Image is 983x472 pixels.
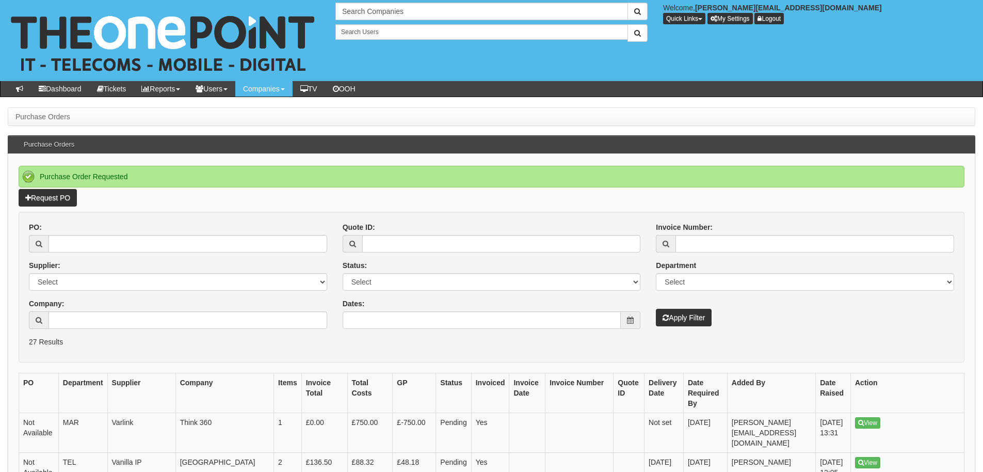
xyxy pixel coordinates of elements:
th: Items [274,373,302,413]
a: My Settings [707,13,753,24]
th: Invoice Date [509,373,545,413]
th: Invoice Total [301,373,347,413]
label: Quote ID: [343,222,375,232]
p: 27 Results [29,337,954,347]
label: Department [656,260,696,271]
td: Think 360 [175,413,273,452]
td: [DATE] 13:31 [816,413,851,452]
a: Logout [754,13,784,24]
a: TV [293,81,325,97]
a: View [855,457,880,468]
th: Invoice Number [545,373,614,413]
th: Added By [727,373,815,413]
td: Pending [436,413,471,452]
a: Users [188,81,235,97]
label: Company: [29,298,64,309]
a: Reports [134,81,188,97]
label: Supplier: [29,260,60,271]
button: Apply Filter [656,309,712,326]
th: Department [58,373,107,413]
div: Purchase Order Requested [19,166,964,187]
a: Companies [235,81,293,97]
b: [PERSON_NAME][EMAIL_ADDRESS][DOMAIN_NAME] [695,4,882,12]
td: MAR [58,413,107,452]
a: Request PO [19,189,77,207]
th: Company [175,373,273,413]
button: Quick Links [663,13,705,24]
label: Dates: [343,298,365,309]
th: Delivery Date [644,373,684,413]
label: PO: [29,222,42,232]
a: Tickets [89,81,134,97]
label: Status: [343,260,367,271]
th: Total Costs [347,373,393,413]
td: [PERSON_NAME][EMAIL_ADDRESS][DOMAIN_NAME] [727,413,815,452]
td: Not set [644,413,684,452]
div: Welcome, [655,3,983,24]
td: £0.00 [301,413,347,452]
td: [DATE] [683,413,727,452]
th: Quote ID [614,373,644,413]
td: Not Available [19,413,59,452]
h3: Purchase Orders [19,136,79,153]
th: Supplier [107,373,175,413]
th: Date Required By [683,373,727,413]
th: Date Raised [816,373,851,413]
li: Purchase Orders [15,112,70,122]
th: PO [19,373,59,413]
label: Invoice Number: [656,222,713,232]
input: Search Companies [335,3,628,20]
th: Invoiced [471,373,509,413]
a: View [855,417,880,429]
input: Search Users [335,24,628,40]
a: OOH [325,81,363,97]
td: Varlink [107,413,175,452]
a: Dashboard [31,81,89,97]
td: 1 [274,413,302,452]
td: £750.00 [347,413,393,452]
th: Status [436,373,471,413]
th: Action [851,373,964,413]
td: £-750.00 [393,413,436,452]
th: GP [393,373,436,413]
td: Yes [471,413,509,452]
